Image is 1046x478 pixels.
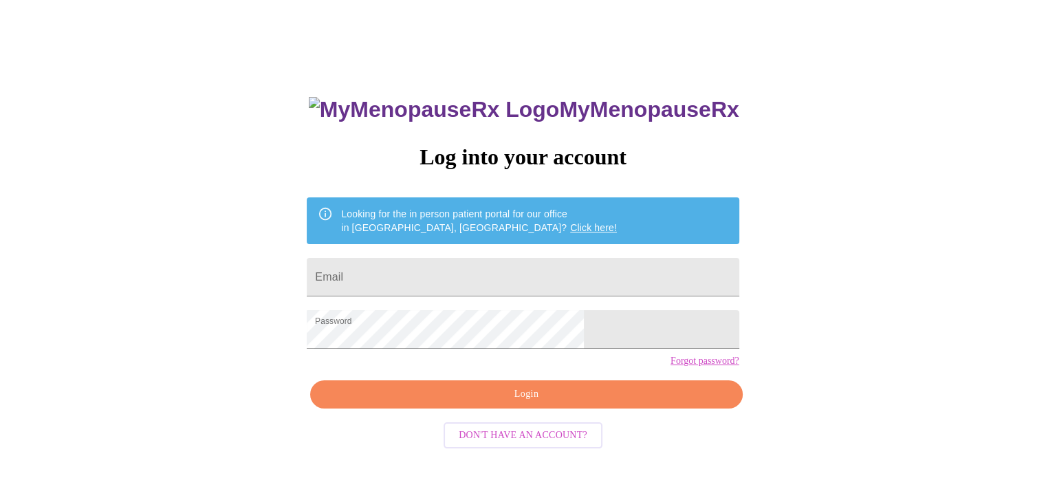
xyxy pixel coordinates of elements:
img: MyMenopauseRx Logo [309,97,559,122]
h3: MyMenopauseRx [309,97,739,122]
div: Looking for the in person patient portal for our office in [GEOGRAPHIC_DATA], [GEOGRAPHIC_DATA]? [341,202,617,240]
h3: Log into your account [307,144,739,170]
a: Forgot password? [671,356,739,367]
button: Don't have an account? [444,422,602,449]
a: Click here! [570,222,617,233]
span: Login [326,386,726,403]
a: Don't have an account? [440,428,606,439]
button: Login [310,380,742,409]
span: Don't have an account? [459,427,587,444]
